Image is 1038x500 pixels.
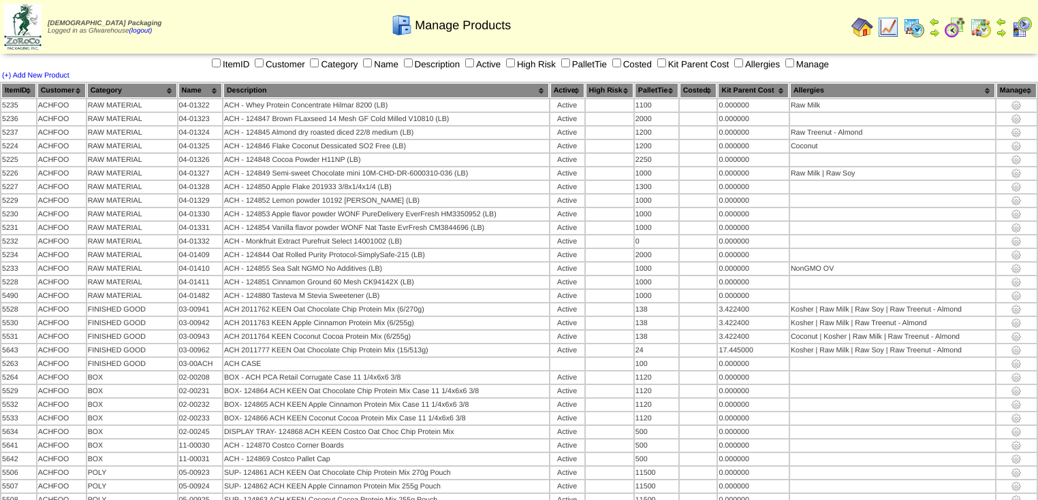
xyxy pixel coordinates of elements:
[4,4,42,50] img: zoroco-logo-small.webp
[559,59,607,69] label: PalletTie
[635,222,678,234] td: 1000
[635,371,678,384] td: 1120
[718,195,788,207] td: 0.000000
[680,83,717,98] th: Costed
[223,208,549,220] td: ACH - 124853 Apple flavor powder WONF PureDelivery EverFresh HM3350952 (LB)
[178,317,222,329] td: 03-00942
[37,181,86,193] td: ACHFOO
[1011,114,1022,124] img: settings.gif
[48,20,161,35] span: Logged in as Gfwarehouse
[223,331,549,343] td: ACH 2011764 KEEN Coconut Cocoa Protein Mix (6/255g)
[1,195,36,207] td: 5229
[178,399,222,411] td: 02-00232
[178,358,222,370] td: 03-00ACH
[1,113,36,125] td: 5236
[37,235,86,248] td: ACHFOO
[1011,372,1022,383] img: settings.gif
[87,358,177,370] td: FINISHED GOOD
[790,344,995,356] td: Kosher | Raw Milk | Raw Soy | Raw Treenut - Almond
[401,59,460,69] label: Description
[178,276,222,288] td: 04-01411
[223,181,549,193] td: ACH - 124850 Apple Flake 201933 3/8x1/4x1/4 (LB)
[37,331,86,343] td: ACHFOO
[785,59,794,67] input: Manage
[635,195,678,207] td: 1000
[1,99,36,112] td: 5235
[551,305,584,314] div: Active
[37,113,86,125] td: ACHFOO
[561,59,570,67] input: PalletTie
[178,195,222,207] td: 04-01329
[1,399,36,411] td: 5532
[1011,427,1022,437] img: settings.gif
[551,101,584,110] div: Active
[178,331,222,343] td: 03-00943
[1011,467,1022,478] img: settings.gif
[223,276,549,288] td: ACH - 124851 Cinnamon Ground 60 Mesh CK94142X (LB)
[1,276,36,288] td: 5228
[635,99,678,112] td: 1100
[718,222,788,234] td: 0.000000
[415,18,511,33] span: Manage Products
[1011,386,1022,397] img: settings.gif
[1011,100,1022,111] img: settings.gif
[1,385,36,397] td: 5529
[87,195,177,207] td: RAW MATERIAL
[209,59,249,69] label: ItemID
[1011,209,1022,220] img: settings.gif
[1,358,36,370] td: 5263
[37,317,86,329] td: ACHFOO
[635,426,678,438] td: 500
[37,453,86,465] td: ACHFOO
[1011,277,1022,288] img: settings.gif
[223,195,549,207] td: ACH - 124852 Lemon powder 10192 [PERSON_NAME] (LB)
[87,222,177,234] td: RAW MATERIAL
[1011,182,1022,193] img: settings.gif
[551,441,584,450] div: Active
[503,59,556,69] label: High Risk
[178,412,222,424] td: 02-00233
[1,412,36,424] td: 5533
[718,439,788,452] td: 0.000000
[87,263,177,275] td: RAW MATERIAL
[551,373,584,382] div: Active
[223,235,549,248] td: ACH - Monkfruit Extract Purefruit Select 14001002 (LB)
[635,358,678,370] td: 100
[1011,250,1022,261] img: settings.gif
[551,428,584,436] div: Active
[734,59,743,67] input: Allergies
[223,83,549,98] th: Description
[129,27,153,35] a: (logout)
[718,412,788,424] td: 0.000000
[178,154,222,166] td: 04-01326
[87,83,177,98] th: Category
[178,222,222,234] td: 04-01331
[877,16,899,38] img: line_graph.gif
[635,344,678,356] td: 24
[929,27,940,38] img: arrowright.gif
[551,210,584,218] div: Active
[1,263,36,275] td: 5233
[223,154,549,166] td: ACH - 124848 Cocoa Powder H11NP (LB)
[903,16,925,38] img: calendarprod.gif
[718,263,788,275] td: 0.000000
[1011,481,1022,492] img: settings.gif
[718,371,788,384] td: 0.000000
[790,317,995,329] td: Kosher | Raw Milk | Raw Treenut - Almond
[87,140,177,152] td: RAW MATERIAL
[551,142,584,150] div: Active
[635,439,678,452] td: 500
[635,263,678,275] td: 1000
[87,344,177,356] td: FINISHED GOOD
[551,292,584,300] div: Active
[635,317,678,329] td: 138
[1011,222,1022,233] img: settings.gif
[1011,399,1022,410] img: settings.gif
[1011,304,1022,315] img: settings.gif
[657,59,666,67] input: Kit Parent Cost
[87,399,177,411] td: BOX
[37,358,86,370] td: ACHFOO
[462,59,501,69] label: Active
[1011,331,1022,342] img: settings.gif
[551,387,584,395] div: Active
